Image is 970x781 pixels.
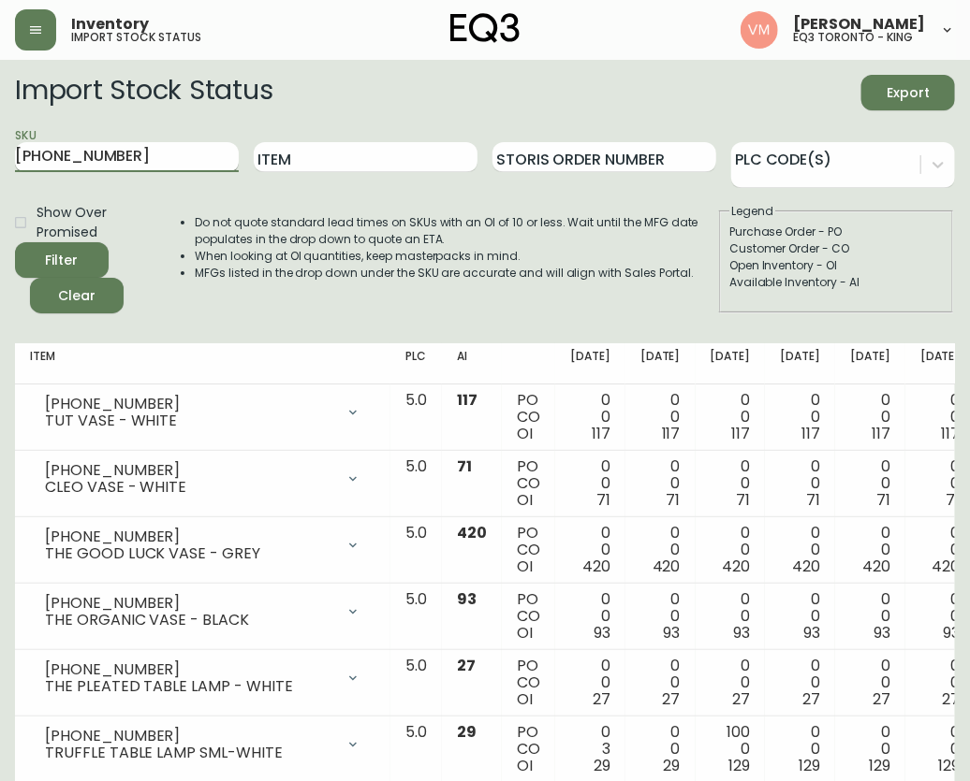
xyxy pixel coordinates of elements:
[45,728,334,745] div: [PHONE_NUMBER]
[517,755,533,776] span: OI
[803,622,820,644] span: 93
[15,343,390,384] th: Item
[799,755,820,776] span: 129
[711,591,751,642] div: 0 0
[570,525,610,575] div: 0 0
[734,622,751,644] span: 93
[640,591,681,642] div: 0 0
[46,249,79,272] div: Filter
[450,13,520,43] img: logo
[30,525,375,566] div: [PHONE_NUMBER]THE GOOD LUCK VASE - GREY
[737,489,751,511] span: 71
[45,462,334,479] div: [PHONE_NUMBER]
[733,688,751,710] span: 27
[869,755,890,776] span: 129
[933,556,961,577] span: 420
[640,458,681,509] div: 0 0
[30,392,375,433] div: [PHONE_NUMBER]TUT VASE - WHITE
[876,81,940,105] span: Export
[850,724,890,774] div: 0 0
[729,240,943,257] div: Customer Order - CO
[517,591,540,642] div: PO CO
[664,622,681,644] span: 93
[850,525,890,575] div: 0 0
[596,489,610,511] span: 71
[195,248,717,265] li: When looking at OI quantities, keep masterpacks in mind.
[30,724,375,765] div: [PHONE_NUMBER]TRUFFLE TABLE LAMP SML-WHITE
[517,423,533,444] span: OI
[640,525,681,575] div: 0 0
[457,655,476,676] span: 27
[711,392,751,442] div: 0 0
[711,458,751,509] div: 0 0
[71,17,149,32] span: Inventory
[939,755,961,776] span: 129
[45,545,334,562] div: THE GOOD LUCK VASE - GREY
[45,528,334,545] div: [PHONE_NUMBER]
[640,658,681,708] div: 0 0
[30,458,375,499] div: [PHONE_NUMBER]CLEO VASE - WHITE
[45,412,334,429] div: TUT VASE - WHITE
[390,343,442,384] th: PLC
[390,517,442,584] td: 5.0
[765,343,835,384] th: [DATE]
[594,622,610,644] span: 93
[390,451,442,517] td: 5.0
[37,203,142,242] span: Show Over Promised
[920,658,961,708] div: 0 0
[45,284,109,308] span: Clear
[729,224,943,240] div: Purchase Order - PO
[45,661,334,678] div: [PHONE_NUMBER]
[45,595,334,612] div: [PHONE_NUMBER]
[920,724,961,774] div: 0 0
[780,591,820,642] div: 0 0
[723,556,751,577] span: 420
[876,489,890,511] span: 71
[582,556,610,577] span: 420
[873,688,890,710] span: 27
[640,392,681,442] div: 0 0
[517,688,533,710] span: OI
[390,584,442,650] td: 5.0
[729,755,751,776] span: 129
[920,591,961,642] div: 0 0
[729,203,775,220] legend: Legend
[780,392,820,442] div: 0 0
[793,17,925,32] span: [PERSON_NAME]
[874,622,890,644] span: 93
[517,556,533,577] span: OI
[570,724,610,774] div: 0 3
[570,658,610,708] div: 0 0
[390,650,442,716] td: 5.0
[517,392,540,442] div: PO CO
[195,214,717,248] li: Do not quote standard lead times on SKUs with an OI of 10 or less. Wait until the MFG date popula...
[457,456,472,477] span: 71
[45,612,334,629] div: THE ORGANIC VASE - BLACK
[457,389,478,411] span: 117
[517,489,533,511] span: OI
[517,724,540,774] div: PO CO
[780,658,820,708] div: 0 0
[45,396,334,412] div: [PHONE_NUMBER]
[920,458,961,509] div: 0 0
[594,755,610,776] span: 29
[30,658,375,699] div: [PHONE_NUMBER]THE PLEATED TABLE LAMP - WHITE
[15,75,272,110] h2: Import Stock Status
[593,688,610,710] span: 27
[457,522,487,543] span: 420
[195,265,717,282] li: MFGs listed in the drop down under the SKU are accurate and will align with Sales Portal.
[555,343,625,384] th: [DATE]
[640,724,681,774] div: 0 0
[780,458,820,509] div: 0 0
[947,489,961,511] span: 71
[711,525,751,575] div: 0 0
[662,423,681,444] span: 117
[15,242,109,278] button: Filter
[71,32,201,43] h5: import stock status
[802,688,820,710] span: 27
[442,343,502,384] th: AI
[729,274,943,291] div: Available Inventory - AI
[862,556,890,577] span: 420
[780,525,820,575] div: 0 0
[517,622,533,644] span: OI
